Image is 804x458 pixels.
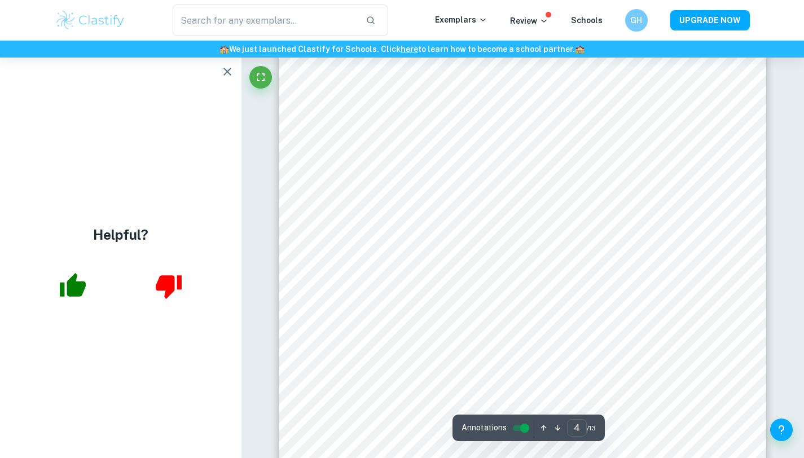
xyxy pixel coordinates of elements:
[510,15,548,27] p: Review
[93,224,148,245] h4: Helpful?
[2,43,802,55] h6: We just launched Clastify for Schools. Click to learn how to become a school partner.
[587,423,596,433] span: / 13
[630,14,643,27] h6: GH
[435,14,487,26] p: Exemplars
[173,5,357,36] input: Search for any exemplars...
[770,419,793,441] button: Help and Feedback
[462,422,507,434] span: Annotations
[625,9,648,32] button: GH
[219,45,229,54] span: 🏫
[670,10,750,30] button: UPGRADE NOW
[571,16,603,25] a: Schools
[55,9,126,32] img: Clastify logo
[575,45,585,54] span: 🏫
[401,45,418,54] a: here
[249,66,272,89] button: Fullscreen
